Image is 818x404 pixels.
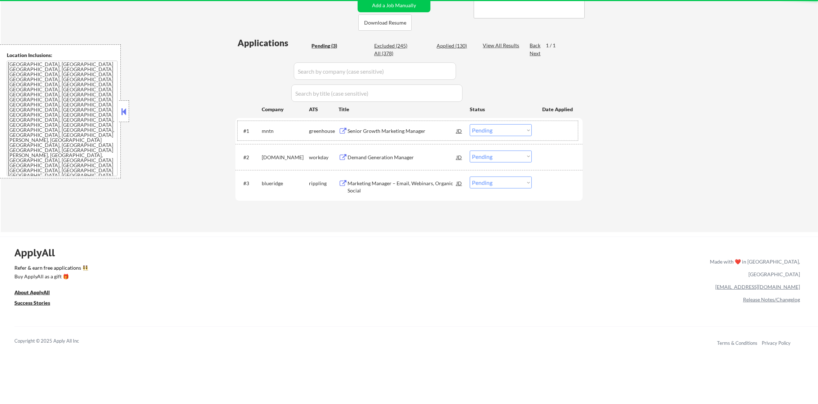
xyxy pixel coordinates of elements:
[14,247,63,259] div: ApplyAll
[262,106,309,113] div: Company
[309,106,339,113] div: ATS
[243,127,256,135] div: #1
[339,106,463,113] div: Title
[14,338,97,345] div: Copyright © 2025 Apply All Inc
[309,180,339,187] div: rippling
[243,180,256,187] div: #3
[7,52,118,59] div: Location Inclusions:
[546,42,562,49] div: 1 / 1
[743,296,800,303] a: Release Notes/Changelog
[291,84,463,102] input: Search by title (case sensitive)
[374,42,410,49] div: Excluded (245)
[262,127,309,135] div: mntn
[374,50,410,57] div: All (378)
[456,124,463,137] div: JD
[238,39,309,47] div: Applications
[14,289,50,295] u: About ApplyAll
[456,151,463,164] div: JD
[309,127,339,135] div: greenhouse
[470,103,532,116] div: Status
[707,255,800,281] div: Made with ❤️ in [GEOGRAPHIC_DATA], [GEOGRAPHIC_DATA]
[14,299,60,308] a: Success Stories
[294,62,456,80] input: Search by company (case sensitive)
[530,42,541,49] div: Back
[14,265,559,273] a: Refer & earn free applications 👯‍♀️
[14,274,87,279] div: Buy ApplyAll as a gift 🎁
[483,42,521,49] div: View All Results
[530,50,541,57] div: Next
[348,154,456,161] div: Demand Generation Manager
[311,42,348,49] div: Pending (3)
[456,177,463,190] div: JD
[262,154,309,161] div: [DOMAIN_NAME]
[348,127,456,135] div: Senior Growth Marketing Manager
[262,180,309,187] div: blueridge
[715,284,800,290] a: [EMAIL_ADDRESS][DOMAIN_NAME]
[358,14,412,31] button: Download Resume
[348,180,456,194] div: Marketing Manager – Email, Webinars, Organic Social
[243,154,256,161] div: #2
[762,340,791,346] a: Privacy Policy
[14,273,87,282] a: Buy ApplyAll as a gift 🎁
[14,300,50,306] u: Success Stories
[717,340,757,346] a: Terms & Conditions
[14,289,60,298] a: About ApplyAll
[542,106,574,113] div: Date Applied
[309,154,339,161] div: workday
[437,42,473,49] div: Applied (130)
